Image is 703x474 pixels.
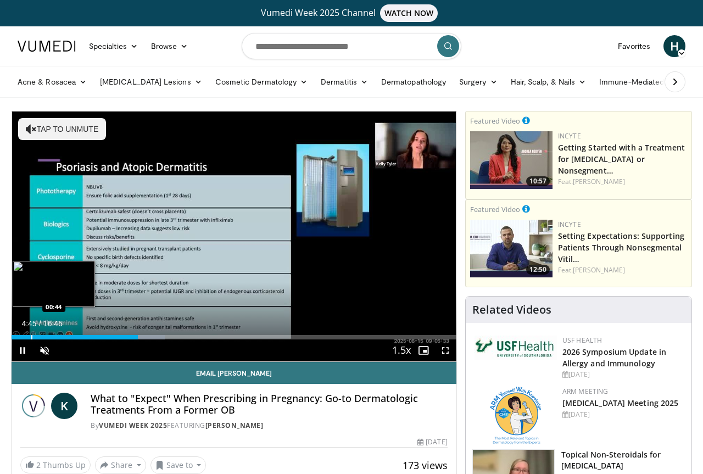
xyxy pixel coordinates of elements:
[562,336,602,345] a: USF Health
[95,456,146,474] button: Share
[13,261,95,307] img: image.jpeg
[144,35,195,57] a: Browse
[558,220,581,229] a: Incyte
[562,387,609,396] a: ARM Meeting
[526,265,550,275] span: 12:50
[470,116,520,126] small: Featured Video
[562,370,683,380] div: [DATE]
[91,393,448,416] h4: What to "Expect" When Prescribing in Pregnancy: Go-to Dermatologic Treatments From a Former OB
[663,35,685,57] a: H
[209,71,314,93] a: Cosmetic Dermatology
[390,339,412,361] button: Playback Rate
[417,437,447,447] div: [DATE]
[20,393,47,419] img: Vumedi Week 2025
[242,33,461,59] input: Search topics, interventions
[558,142,685,176] a: Getting Started with a Treatment for [MEDICAL_DATA] or Nonsegment…
[475,336,557,360] img: 6ba8804a-8538-4002-95e7-a8f8012d4a11.png.150x105_q85_autocrop_double_scale_upscale_version-0.2.jpg
[470,220,553,277] img: 98b3b5a8-6d6d-4e32-b979-fd4084b2b3f2.png.150x105_q85_crop-smart_upscale.jpg
[593,71,682,93] a: Immune-Mediated
[12,335,456,339] div: Progress Bar
[99,421,167,430] a: Vumedi Week 2025
[573,265,625,275] a: [PERSON_NAME]
[36,460,41,470] span: 2
[558,265,687,275] div: Feat.
[314,71,375,93] a: Dermatitis
[470,220,553,277] a: 12:50
[11,71,93,93] a: Acne & Rosacea
[453,71,504,93] a: Surgery
[472,303,551,316] h4: Related Videos
[562,347,666,369] a: 2026 Symposium Update in Allergy and Immunology
[34,339,55,361] button: Unmute
[470,131,553,189] a: 10:57
[470,131,553,189] img: e02a99de-beb8-4d69-a8cb-018b1ffb8f0c.png.150x105_q85_crop-smart_upscale.jpg
[20,456,91,473] a: 2 Thumbs Up
[18,41,76,52] img: VuMedi Logo
[375,71,453,93] a: Dermatopathology
[205,421,264,430] a: [PERSON_NAME]
[611,35,657,57] a: Favorites
[526,176,550,186] span: 10:57
[91,421,448,431] div: By FEATURING
[558,131,581,141] a: Incyte
[19,4,684,22] a: Vumedi Week 2025 ChannelWATCH NOW
[43,319,63,328] span: 16:45
[93,71,209,93] a: [MEDICAL_DATA] Lesions
[504,71,593,93] a: Hair, Scalp, & Nails
[12,339,34,361] button: Pause
[403,459,448,472] span: 173 views
[573,177,625,186] a: [PERSON_NAME]
[434,339,456,361] button: Fullscreen
[12,362,456,384] a: Email [PERSON_NAME]
[561,449,685,471] h3: Topical Non-Steroidals for [MEDICAL_DATA]
[562,410,683,420] div: [DATE]
[412,339,434,361] button: Enable picture-in-picture mode
[490,387,541,444] img: 89a28c6a-718a-466f-b4d1-7c1f06d8483b.png.150x105_q85_autocrop_double_scale_upscale_version-0.2.png
[12,111,456,362] video-js: Video Player
[380,4,438,22] span: WATCH NOW
[562,398,679,408] a: [MEDICAL_DATA] Meeting 2025
[82,35,144,57] a: Specialties
[150,456,207,474] button: Save to
[51,393,77,419] a: K
[470,204,520,214] small: Featured Video
[18,118,106,140] button: Tap to unmute
[558,177,687,187] div: Feat.
[21,319,36,328] span: 4:45
[558,231,684,264] a: Setting Expectations: Supporting Patients Through Nonsegmental Vitil…
[39,319,41,328] span: /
